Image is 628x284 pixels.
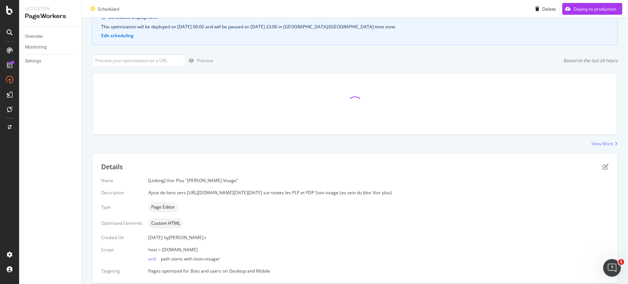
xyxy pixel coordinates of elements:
div: pen-to-square [603,164,609,170]
input: Preview your optimization on a URL [92,54,186,67]
div: [DATE] [148,234,609,241]
div: Deploy to production [574,6,616,12]
div: Desktop and Mobile [229,268,270,274]
div: Scheduled [98,6,119,12]
div: Ajout de liens vers [URL][DOMAIN_NAME][DATE][DATE] sur toutes les PLP et PDP Soin visage (au sein... [148,189,609,196]
div: Name [101,177,142,184]
div: This optimization will be deployed on [DATE] 00:00 and will be paused on [DATE] 23:00 in [GEOGRAP... [101,24,609,30]
span: path starts with /soin-visage/ [161,256,220,262]
button: Deploy to production [562,3,622,15]
div: [Linking] Voir Plus "[PERSON_NAME] Visage" [148,177,609,184]
div: Activation [25,6,75,12]
span: Page Editor [151,205,175,209]
span: host = [DOMAIN_NAME] [148,246,198,253]
div: Targeting [101,268,142,274]
div: Description [101,189,142,196]
div: Details [101,162,123,172]
div: Settings [25,57,41,65]
button: Edit scheduling [101,33,134,38]
span: 1 [618,259,624,265]
div: info banner [92,8,618,45]
div: Pages optimized for on [148,268,609,274]
div: and [148,256,161,262]
div: Optimized Elements [101,220,142,226]
span: Custom HTML [151,221,180,226]
div: PageWorkers [25,12,75,21]
a: Overview [25,33,76,40]
div: Type [101,204,142,210]
div: Bots and users [191,268,221,274]
div: Monitoring [25,43,47,51]
div: by [PERSON_NAME].r [164,234,206,241]
button: Preview [186,55,213,67]
div: Based on the last 24 hours [563,57,618,64]
iframe: Intercom live chat [603,259,621,277]
div: Overview [25,33,43,40]
a: View More [592,141,618,147]
div: Created On [101,234,142,241]
div: Preview [197,57,213,64]
div: neutral label [148,218,183,228]
a: Monitoring [25,43,76,51]
div: neutral label [148,202,178,212]
div: View More [592,141,613,147]
div: Scope [101,246,142,253]
button: Delete [532,3,556,15]
a: Settings [25,57,76,65]
div: Delete [542,6,556,12]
